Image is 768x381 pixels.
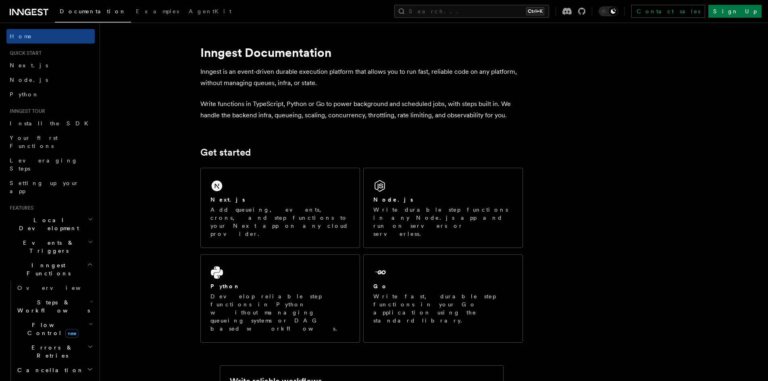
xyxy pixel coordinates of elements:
[6,50,42,56] span: Quick start
[200,168,360,248] a: Next.jsAdd queueing, events, crons, and step functions to your Next app on any cloud provider.
[10,135,58,149] span: Your first Functions
[10,120,93,127] span: Install the SDK
[14,366,84,374] span: Cancellation
[6,216,88,232] span: Local Development
[6,239,88,255] span: Events & Triggers
[60,8,126,15] span: Documentation
[14,318,95,340] button: Flow Controlnew
[14,321,89,337] span: Flow Control
[10,180,79,194] span: Setting up your app
[14,363,95,377] button: Cancellation
[6,131,95,153] a: Your first Functions
[55,2,131,23] a: Documentation
[6,261,87,277] span: Inngest Functions
[373,292,513,325] p: Write fast, durable step functions in your Go application using the standard library.
[363,254,523,343] a: GoWrite fast, durable step functions in your Go application using the standard library.
[6,258,95,281] button: Inngest Functions
[6,58,95,73] a: Next.js
[10,91,39,98] span: Python
[363,168,523,248] a: Node.jsWrite durable step functions in any Node.js app and run on servers or serverless.
[6,153,95,176] a: Leveraging Steps
[200,66,523,89] p: Inngest is an event-driven durable execution platform that allows you to run fast, reliable code ...
[10,157,78,172] span: Leveraging Steps
[131,2,184,22] a: Examples
[394,5,549,18] button: Search...Ctrl+K
[10,32,32,40] span: Home
[189,8,231,15] span: AgentKit
[200,254,360,343] a: PythonDevelop reliable step functions in Python without managing queueing systems or DAG based wo...
[136,8,179,15] span: Examples
[200,45,523,60] h1: Inngest Documentation
[14,344,87,360] span: Errors & Retries
[14,281,95,295] a: Overview
[373,196,413,204] h2: Node.js
[10,77,48,83] span: Node.js
[599,6,618,16] button: Toggle dark mode
[65,329,79,338] span: new
[210,206,350,238] p: Add queueing, events, crons, and step functions to your Next app on any cloud provider.
[373,282,388,290] h2: Go
[14,295,95,318] button: Steps & Workflows
[6,116,95,131] a: Install the SDK
[14,298,90,314] span: Steps & Workflows
[6,29,95,44] a: Home
[708,5,762,18] a: Sign Up
[6,108,45,115] span: Inngest tour
[210,282,240,290] h2: Python
[17,285,100,291] span: Overview
[200,98,523,121] p: Write functions in TypeScript, Python or Go to power background and scheduled jobs, with steps bu...
[200,147,251,158] a: Get started
[10,62,48,69] span: Next.js
[526,7,544,15] kbd: Ctrl+K
[6,73,95,87] a: Node.js
[210,292,350,333] p: Develop reliable step functions in Python without managing queueing systems or DAG based workflows.
[14,340,95,363] button: Errors & Retries
[210,196,245,204] h2: Next.js
[6,213,95,235] button: Local Development
[6,87,95,102] a: Python
[6,205,33,211] span: Features
[6,176,95,198] a: Setting up your app
[6,235,95,258] button: Events & Triggers
[631,5,705,18] a: Contact sales
[373,206,513,238] p: Write durable step functions in any Node.js app and run on servers or serverless.
[184,2,236,22] a: AgentKit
